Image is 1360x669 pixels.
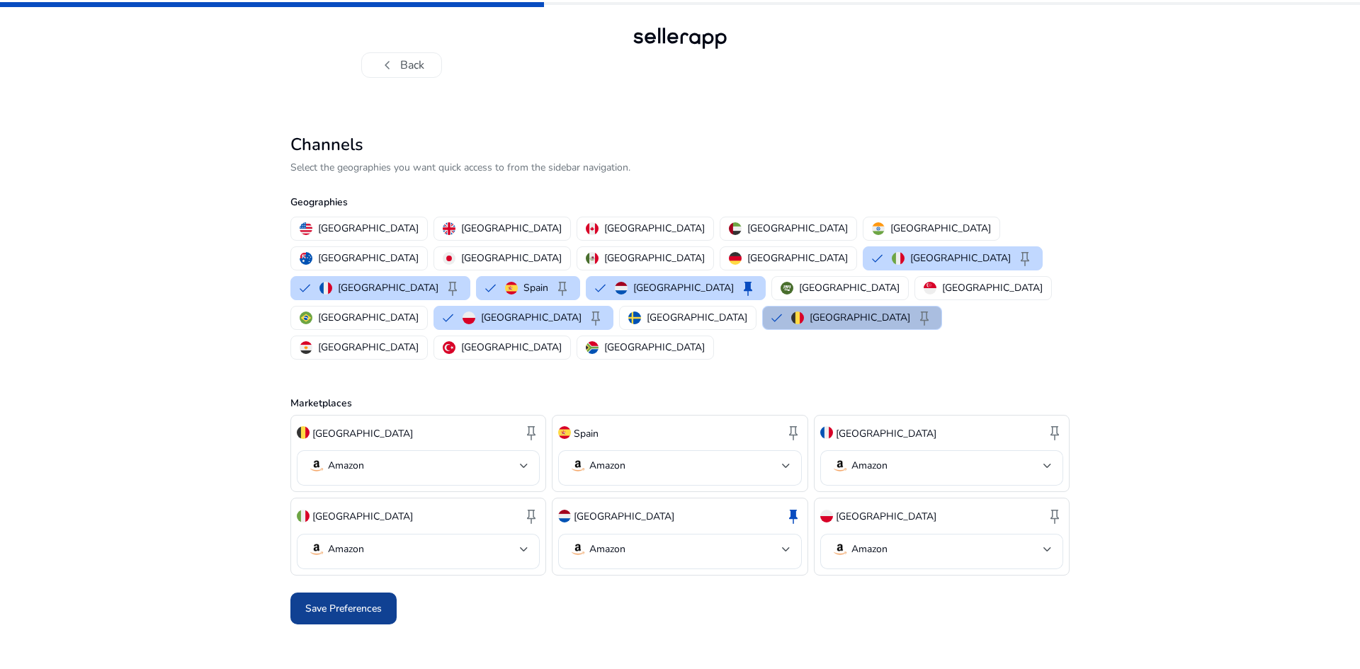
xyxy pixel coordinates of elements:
img: it.svg [297,510,310,522]
img: sg.svg [924,282,936,295]
span: keep [587,309,604,326]
p: [GEOGRAPHIC_DATA] [574,509,674,524]
img: be.svg [791,311,804,324]
img: be.svg [297,426,310,439]
p: [GEOGRAPHIC_DATA] [604,221,705,236]
p: [GEOGRAPHIC_DATA] [318,221,419,236]
p: [GEOGRAPHIC_DATA] [810,310,910,325]
p: [GEOGRAPHIC_DATA] [461,340,562,355]
span: Save Preferences [305,601,382,616]
p: [GEOGRAPHIC_DATA] [747,251,848,265]
span: keep [1046,508,1063,525]
img: amazon.svg [569,457,586,474]
span: keep [444,280,461,297]
p: [GEOGRAPHIC_DATA] [647,310,747,325]
p: Spain [574,426,599,441]
img: amazon.svg [569,541,586,558]
button: chevron_leftBack [361,52,442,78]
span: keep [785,508,802,525]
p: [GEOGRAPHIC_DATA] [890,221,991,236]
img: ca.svg [586,222,599,235]
p: [GEOGRAPHIC_DATA] [461,251,562,265]
img: za.svg [586,341,599,354]
p: Geographies [290,195,1070,210]
p: Select the geographies you want quick access to from the sidebar navigation. [290,160,1070,175]
p: [GEOGRAPHIC_DATA] [312,426,413,441]
p: Marketplaces [290,396,1070,411]
img: sa.svg [781,282,793,295]
p: [GEOGRAPHIC_DATA] [318,251,419,265]
p: Amazon [851,543,888,556]
button: Save Preferences [290,593,397,624]
h2: Channels [290,135,1070,155]
img: fr.svg [319,282,332,295]
img: nl.svg [615,282,628,295]
p: [GEOGRAPHIC_DATA] [312,509,413,524]
img: us.svg [300,222,312,235]
p: [GEOGRAPHIC_DATA] [461,221,562,236]
p: Amazon [589,543,625,556]
img: se.svg [628,311,641,324]
img: br.svg [300,311,312,324]
span: keep [1046,424,1063,441]
img: in.svg [872,222,885,235]
span: keep [523,508,540,525]
img: es.svg [558,426,571,439]
p: [GEOGRAPHIC_DATA] [799,280,900,295]
img: tr.svg [443,341,455,354]
img: uk.svg [443,222,455,235]
img: amazon.svg [832,457,849,474]
img: amazon.svg [832,541,849,558]
span: keep [785,424,802,441]
img: amazon.svg [308,541,325,558]
img: mx.svg [586,252,599,265]
img: pl.svg [463,311,475,324]
p: [GEOGRAPHIC_DATA] [633,280,734,295]
span: keep [916,309,933,326]
p: [GEOGRAPHIC_DATA] [836,509,936,524]
img: ae.svg [729,222,742,235]
span: keep [1016,250,1033,267]
img: eg.svg [300,341,312,354]
img: amazon.svg [308,457,325,474]
span: keep [739,280,756,297]
p: [GEOGRAPHIC_DATA] [910,251,1011,265]
p: [GEOGRAPHIC_DATA] [481,310,582,325]
img: nl.svg [558,510,571,522]
span: keep [523,424,540,441]
img: es.svg [505,282,518,295]
p: Amazon [328,459,364,472]
img: jp.svg [443,252,455,265]
img: pl.svg [820,510,833,522]
p: [GEOGRAPHIC_DATA] [604,340,705,355]
p: Spain [523,280,548,295]
p: [GEOGRAPHIC_DATA] [338,280,438,295]
p: Amazon [589,459,625,472]
span: chevron_left [379,57,396,74]
p: [GEOGRAPHIC_DATA] [836,426,936,441]
img: it.svg [892,252,905,265]
p: [GEOGRAPHIC_DATA] [318,310,419,325]
img: au.svg [300,252,312,265]
p: [GEOGRAPHIC_DATA] [604,251,705,265]
p: Amazon [851,459,888,472]
p: [GEOGRAPHIC_DATA] [942,280,1043,295]
img: de.svg [729,252,742,265]
span: keep [554,280,571,297]
p: [GEOGRAPHIC_DATA] [747,221,848,236]
p: Amazon [328,543,364,556]
img: fr.svg [820,426,833,439]
p: [GEOGRAPHIC_DATA] [318,340,419,355]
